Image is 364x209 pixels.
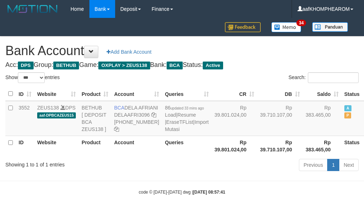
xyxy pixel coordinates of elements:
a: 1 [327,159,339,171]
a: Previous [299,159,328,171]
strong: [DATE] 08:57:41 [193,190,225,195]
a: Copy 8692458639 to clipboard [114,126,119,132]
th: Account: activate to sort column ascending [111,87,162,101]
div: Showing 1 to 1 of 1 entries [5,158,146,168]
label: Search: [289,72,359,83]
a: Import Mutasi [165,119,208,132]
img: Feedback.jpg [225,22,261,32]
a: Add Bank Account [102,46,156,58]
img: panduan.png [312,22,348,32]
span: updated 33 mins ago [171,106,204,110]
span: BCA [114,105,124,111]
span: | | | [165,105,208,132]
span: Active [203,62,223,69]
td: BETHUB [ DEPOSIT BCA ZEUS138 ] [79,101,111,136]
th: Rp 383.465,00 [303,136,341,156]
a: Resume [177,112,196,118]
a: ZEUS138 [37,105,59,111]
th: Product: activate to sort column ascending [79,87,111,101]
a: Copy DELAAFRI3096 to clipboard [151,112,156,118]
th: Account [111,136,162,156]
span: OXPLAY > ZEUS138 [98,62,150,69]
h4: Acc: Group: Game: Bank: Status: [5,62,359,69]
span: aaf-DPBCAZEUS15 [37,112,76,118]
td: DPS [34,101,79,136]
a: Next [339,159,359,171]
th: Rp 39.710.107,00 [257,136,303,156]
th: Status [341,136,363,156]
h1: Bank Account [5,44,359,58]
td: 3552 [16,101,34,136]
input: Search: [308,72,359,83]
a: Load [165,112,176,118]
img: MOTION_logo.png [5,4,60,14]
th: Rp 39.801.024,00 [212,136,257,156]
td: Rp 39.801.024,00 [212,101,257,136]
span: BETHUB [53,62,79,69]
small: code © [DATE]-[DATE] dwg | [139,190,225,195]
span: Paused [344,112,351,118]
img: Button%20Memo.svg [271,22,301,32]
th: Saldo: activate to sort column ascending [303,87,341,101]
a: 34 [266,18,307,36]
span: DPS [18,62,34,69]
label: Show entries [5,72,60,83]
a: EraseTFList [166,119,193,125]
th: DB: activate to sort column ascending [257,87,303,101]
td: Rp 39.710.107,00 [257,101,303,136]
span: 34 [296,20,306,26]
span: 86 [165,105,204,111]
th: Queries: activate to sort column ascending [162,87,211,101]
td: DELA AFRIANI [PHONE_NUMBER] [111,101,162,136]
a: DELAAFRI3096 [114,112,150,118]
th: Status [341,87,363,101]
th: ID: activate to sort column ascending [16,87,34,101]
span: Active [344,105,351,111]
th: Product [79,136,111,156]
th: ID [16,136,34,156]
th: Website: activate to sort column ascending [34,87,79,101]
span: BCA [167,62,183,69]
td: Rp 383.465,00 [303,101,341,136]
select: Showentries [18,72,45,83]
th: Website [34,136,79,156]
th: CR: activate to sort column ascending [212,87,257,101]
th: Queries [162,136,211,156]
